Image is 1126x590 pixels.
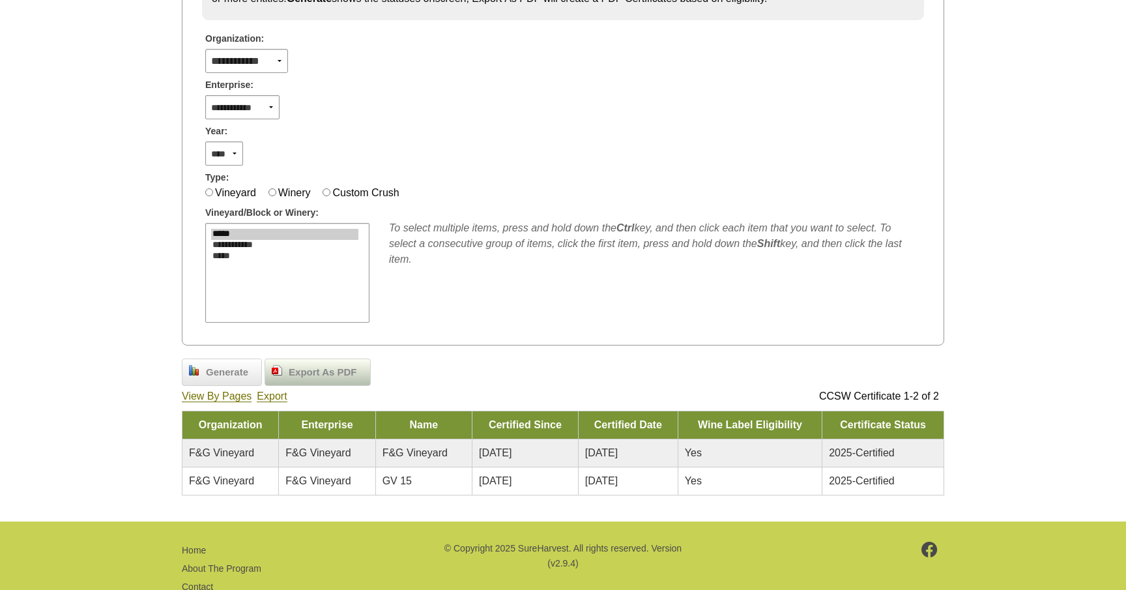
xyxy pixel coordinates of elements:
label: Vineyard [215,187,256,198]
span: Export As PDF [282,365,363,380]
span: Generate [199,365,255,380]
img: chart_bar.png [189,365,199,376]
a: Generate [182,359,262,386]
img: footer-facebook.png [921,542,938,557]
span: [DATE] [479,475,512,486]
div: To select multiple items, press and hold down the key, and then click each item that you want to ... [389,220,921,267]
td: Name [375,411,472,439]
b: Shift [757,238,781,249]
a: Export As PDF [265,359,370,386]
span: F&G Vineyard [189,447,254,458]
a: View By Pages [182,391,252,402]
span: Vineyard/Block or Winery: [205,206,319,220]
span: 2025-Certified [829,447,895,458]
td: Wine Label Eligibility [678,411,822,439]
span: 2025-Certified [829,475,895,486]
b: Ctrl [616,222,635,233]
span: Enterprise: [205,78,253,92]
span: Yes [685,475,702,486]
a: Export [257,391,287,402]
a: About The Program [182,563,261,574]
span: F&G Vineyard [189,475,254,486]
label: Custom Crush [332,187,399,198]
td: Enterprise [279,411,375,439]
span: [DATE] [585,475,618,486]
span: F&G Vineyard [383,447,448,458]
span: F&G Vineyard [285,447,351,458]
span: F&G Vineyard [285,475,351,486]
td: Organization [182,411,279,439]
span: [DATE] [479,447,512,458]
td: Certified Since [472,411,578,439]
span: CCSW Certificate 1-2 of 2 [819,391,939,402]
span: GV 15 [383,475,412,486]
p: © Copyright 2025 SureHarvest. All rights reserved. Version (v2.9.4) [442,541,684,570]
label: Winery [278,187,311,198]
span: [DATE] [585,447,618,458]
img: doc_pdf.png [272,365,282,376]
span: Year: [205,125,227,138]
td: Certificate Status [822,411,944,439]
span: Type: [205,171,229,184]
span: Organization: [205,32,264,46]
a: Home [182,545,206,555]
td: Certified Date [578,411,678,439]
span: Yes [685,447,702,458]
